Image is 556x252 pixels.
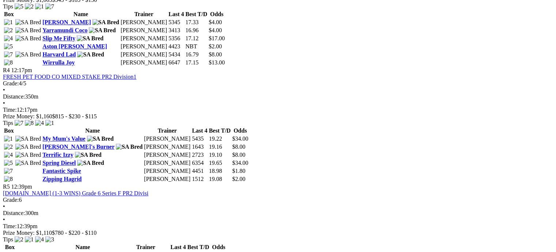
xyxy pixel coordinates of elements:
[192,127,208,134] th: Last 4
[42,127,143,134] th: Name
[4,160,13,166] img: 5
[120,59,167,66] td: [PERSON_NAME]
[3,87,5,93] span: •
[185,27,208,34] td: 16.96
[3,230,553,236] div: Prize Money: $1,110
[232,176,245,182] span: $2.00
[15,236,23,243] img: 2
[4,27,13,34] img: 2
[192,135,208,142] td: 5435
[3,216,5,223] span: •
[3,80,19,86] span: Grade:
[144,151,191,159] td: [PERSON_NAME]
[208,151,231,159] td: 19.10
[42,35,75,41] a: Slip Me Fifty
[192,151,208,159] td: 2723
[232,144,245,150] span: $8.00
[168,59,184,66] td: 6647
[42,43,107,49] a: Aston [PERSON_NAME]
[3,184,10,190] span: R5
[3,223,17,229] span: Time:
[185,59,208,66] td: 17.15
[42,19,91,25] a: [PERSON_NAME]
[144,167,191,175] td: [PERSON_NAME]
[209,27,222,33] span: $4.00
[45,3,54,10] img: 7
[3,236,13,242] span: Tips
[15,19,41,26] img: SA Bred
[168,51,184,58] td: 5434
[192,143,208,151] td: 1643
[144,135,191,142] td: [PERSON_NAME]
[4,176,13,182] img: 8
[168,27,184,34] td: 3413
[42,11,120,18] th: Name
[3,3,13,10] span: Tips
[45,236,54,243] img: 3
[122,244,169,251] th: Trainer
[3,190,148,196] a: [DOMAIN_NAME] (1-3 WINS) Grade 6 Series F PR2 Divisi
[44,244,122,251] th: Name
[3,120,13,126] span: Tips
[3,197,553,203] div: 6
[42,59,75,66] a: Wirrulla Joy
[42,160,76,166] a: Spring Diesel
[168,19,184,26] td: 5345
[3,107,553,113] div: 12:17pm
[4,144,13,150] img: 2
[120,51,167,58] td: [PERSON_NAME]
[45,120,54,126] img: 1
[35,236,44,243] img: 4
[185,35,208,42] td: 17.12
[187,244,210,251] th: Best T/D
[42,51,76,58] a: Harvard Lad
[3,210,553,216] div: 300m
[15,136,41,142] img: SA Bred
[208,135,231,142] td: 19.22
[232,127,249,134] th: Odds
[15,160,41,166] img: SA Bred
[144,159,191,167] td: [PERSON_NAME]
[77,51,104,58] img: SA Bred
[92,19,119,26] img: SA Bred
[25,236,34,243] img: 1
[209,59,225,66] span: $13.00
[120,11,167,18] th: Trainer
[4,11,14,17] span: Box
[168,43,184,50] td: 4423
[52,113,97,119] span: $815 - $230 - $115
[77,160,104,166] img: SA Bred
[75,152,102,158] img: SA Bred
[120,35,167,42] td: [PERSON_NAME]
[35,3,44,10] img: 1
[4,152,13,158] img: 4
[4,127,14,134] span: Box
[42,27,87,33] a: Yarramundi Coco
[120,19,167,26] td: [PERSON_NAME]
[3,107,17,113] span: Time:
[168,35,184,42] td: 5356
[3,223,553,230] div: 12:39pm
[42,168,81,174] a: Fantastic Spike
[232,136,248,142] span: $34.00
[11,184,32,190] span: 12:39pm
[11,67,32,73] span: 12:17pm
[15,120,23,126] img: 7
[144,143,191,151] td: [PERSON_NAME]
[3,93,553,100] div: 350m
[208,127,231,134] th: Best T/D
[15,152,41,158] img: SA Bred
[4,59,13,66] img: 8
[42,136,85,142] a: My Mum's Value
[5,244,15,250] span: Box
[3,80,553,87] div: 4/5
[4,19,13,26] img: 1
[4,35,13,42] img: 4
[185,11,208,18] th: Best T/D
[42,144,114,150] a: [PERSON_NAME]'s Burner
[3,197,19,203] span: Grade:
[168,11,184,18] th: Last 4
[192,167,208,175] td: 4451
[77,35,103,42] img: SA Bred
[4,51,13,58] img: 7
